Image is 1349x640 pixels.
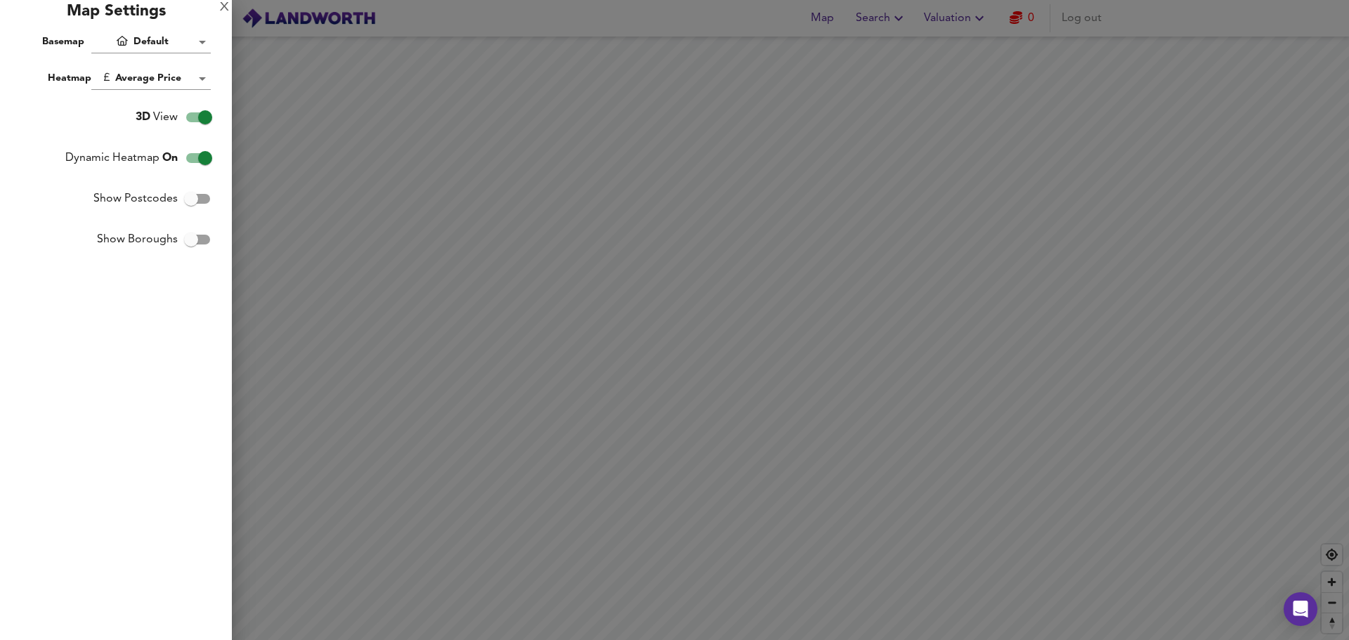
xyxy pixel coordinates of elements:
span: On [162,152,178,164]
span: Show Postcodes [93,190,178,207]
div: Average Price [91,67,211,90]
div: Default [91,31,211,53]
span: Show Boroughs [97,231,178,248]
span: Heatmap [48,73,91,83]
div: X [220,3,229,13]
div: Open Intercom Messenger [1284,592,1317,626]
span: 3D [136,112,150,123]
span: Dynamic Heatmap [65,150,178,166]
span: View [136,109,178,126]
span: Basemap [42,37,84,46]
